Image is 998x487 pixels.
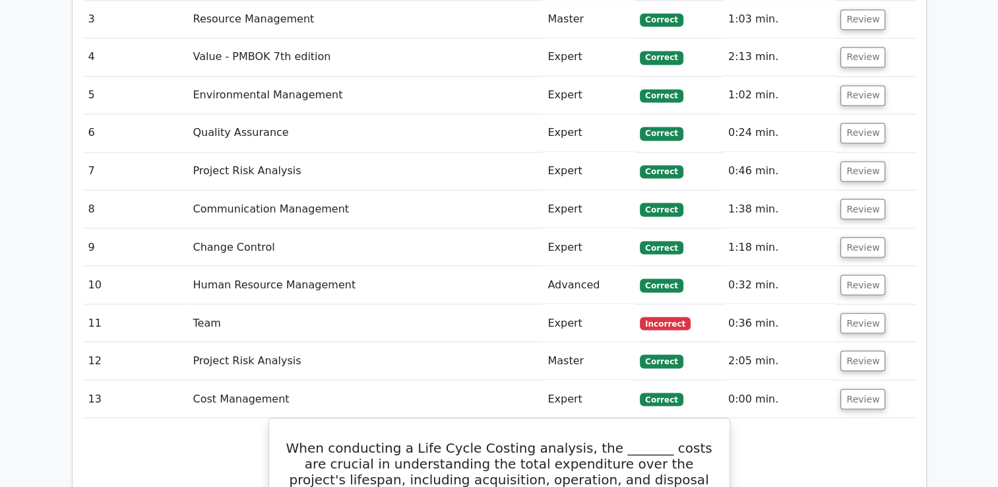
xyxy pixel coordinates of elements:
[83,1,188,38] td: 3
[840,9,885,30] button: Review
[187,304,542,342] td: Team
[640,241,683,254] span: Correct
[640,393,683,406] span: Correct
[840,123,885,143] button: Review
[723,114,836,152] td: 0:24 min.
[187,228,542,266] td: Change Control
[840,313,885,333] button: Review
[840,275,885,295] button: Review
[83,190,188,228] td: 8
[840,47,885,67] button: Review
[542,228,635,266] td: Expert
[542,380,635,418] td: Expert
[542,114,635,152] td: Expert
[723,77,836,114] td: 1:02 min.
[723,228,836,266] td: 1:18 min.
[640,278,683,292] span: Correct
[840,161,885,181] button: Review
[187,1,542,38] td: Resource Management
[83,342,188,379] td: 12
[83,266,188,304] td: 10
[542,1,635,38] td: Master
[640,165,683,178] span: Correct
[640,89,683,102] span: Correct
[83,380,188,418] td: 13
[83,152,188,190] td: 7
[640,317,691,330] span: Incorrect
[542,152,635,190] td: Expert
[723,380,836,418] td: 0:00 min.
[187,114,542,152] td: Quality Assurance
[723,152,836,190] td: 0:46 min.
[542,38,635,76] td: Expert
[83,38,188,76] td: 4
[640,203,683,216] span: Correct
[542,304,635,342] td: Expert
[187,38,542,76] td: Value - PMBOK 7th edition
[840,237,885,257] button: Review
[723,266,836,304] td: 0:32 min.
[840,389,885,409] button: Review
[723,342,836,379] td: 2:05 min.
[840,85,885,106] button: Review
[187,190,542,228] td: Communication Management
[542,77,635,114] td: Expert
[723,1,836,38] td: 1:03 min.
[840,350,885,371] button: Review
[723,304,836,342] td: 0:36 min.
[83,114,188,152] td: 6
[187,77,542,114] td: Environmental Management
[542,266,635,304] td: Advanced
[542,342,635,379] td: Master
[640,51,683,64] span: Correct
[640,13,683,26] span: Correct
[187,266,542,304] td: Human Resource Management
[83,304,188,342] td: 11
[640,127,683,140] span: Correct
[840,199,885,219] button: Review
[83,77,188,114] td: 5
[187,342,542,379] td: Project Risk Analysis
[723,38,836,76] td: 2:13 min.
[83,228,188,266] td: 9
[187,380,542,418] td: Cost Management
[542,190,635,228] td: Expert
[640,354,683,368] span: Correct
[723,190,836,228] td: 1:38 min.
[187,152,542,190] td: Project Risk Analysis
